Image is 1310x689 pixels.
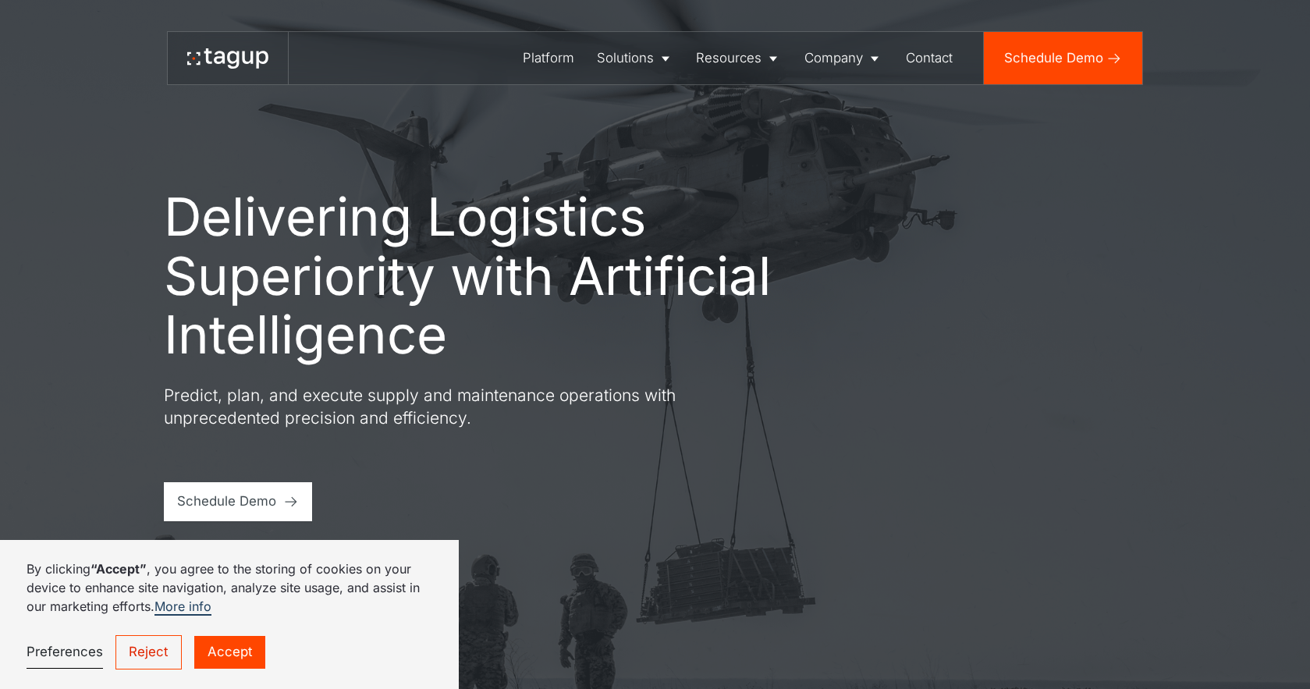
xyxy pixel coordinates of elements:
[27,559,432,616] p: By clicking , you agree to the storing of cookies on your device to enhance site navigation, anal...
[164,187,819,364] h1: Delivering Logistics Superiority with Artificial Intelligence
[696,48,762,68] div: Resources
[154,598,211,616] a: More info
[804,48,863,68] div: Company
[511,32,585,84] a: Platform
[523,48,574,68] div: Platform
[906,48,953,68] div: Contact
[585,32,685,84] a: Solutions
[1004,48,1103,68] div: Schedule Demo
[793,32,894,84] a: Company
[894,32,964,84] a: Contact
[115,635,183,669] a: Reject
[164,384,726,430] p: Predict, plan, and execute supply and maintenance operations with unprecedented precision and eff...
[27,635,103,669] a: Preferences
[984,32,1142,84] a: Schedule Demo
[164,482,312,521] a: Schedule Demo
[177,492,276,511] div: Schedule Demo
[91,561,147,577] strong: “Accept”
[685,32,793,84] a: Resources
[597,48,654,68] div: Solutions
[194,636,265,669] a: Accept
